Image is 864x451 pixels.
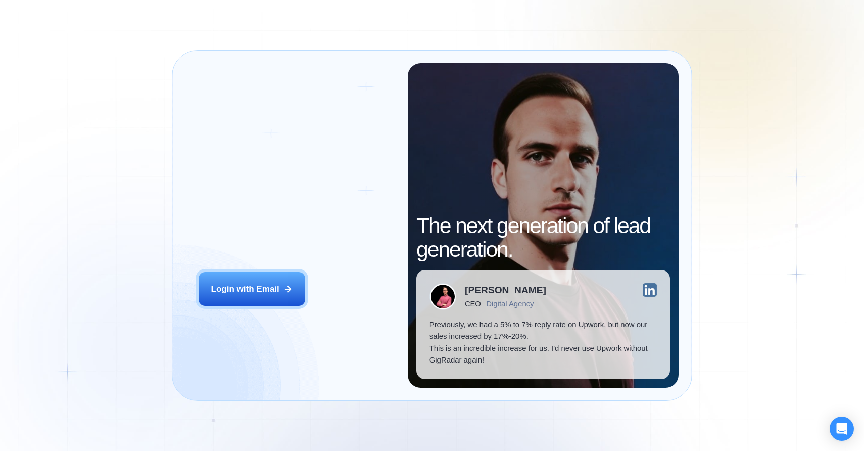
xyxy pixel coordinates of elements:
[416,214,670,261] h2: The next generation of lead generation.
[429,319,657,366] p: Previously, we had a 5% to 7% reply rate on Upwork, but now our sales increased by 17%-20%. This ...
[465,285,546,295] div: [PERSON_NAME]
[211,283,279,295] div: Login with Email
[465,299,481,308] div: CEO
[199,272,306,305] button: Login with Email
[830,417,854,441] div: Open Intercom Messenger
[486,299,534,308] div: Digital Agency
